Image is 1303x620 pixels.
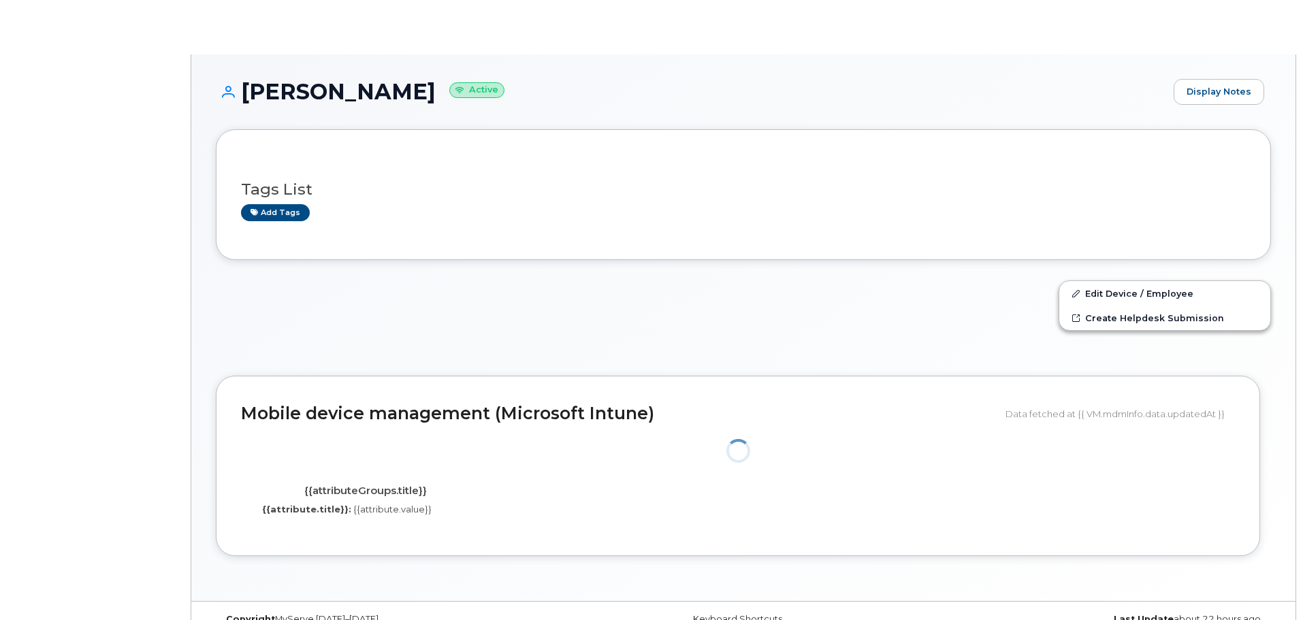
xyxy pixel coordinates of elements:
h4: {{attributeGroups.title}} [251,485,479,497]
span: {{attribute.value}} [353,504,432,515]
h3: Tags List [241,181,1246,198]
small: Active [449,82,504,98]
h1: [PERSON_NAME] [216,80,1167,103]
a: Display Notes [1174,79,1264,105]
label: {{attribute.title}}: [262,503,351,516]
a: Add tags [241,204,310,221]
a: Create Helpdesk Submission [1059,306,1270,330]
a: Edit Device / Employee [1059,281,1270,306]
div: Data fetched at {{ VM.mdmInfo.data.updatedAt }} [1006,401,1235,427]
h2: Mobile device management (Microsoft Intune) [241,404,995,423]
